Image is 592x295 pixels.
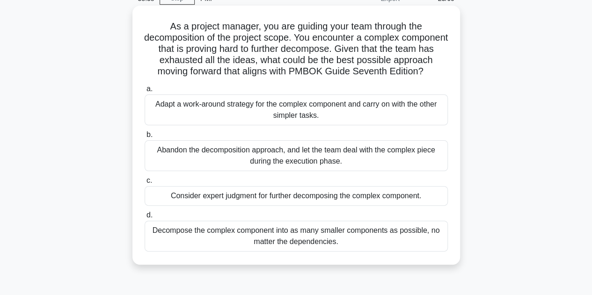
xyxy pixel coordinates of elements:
[145,94,448,125] div: Adapt a work-around strategy for the complex component and carry on with the other simpler tasks.
[144,21,449,78] h5: As a project manager, you are guiding your team through the decomposition of the project scope. Y...
[145,140,448,171] div: Abandon the decomposition approach, and let the team deal with the complex piece during the execu...
[146,211,153,219] span: d.
[146,176,152,184] span: c.
[145,186,448,206] div: Consider expert judgment for further decomposing the complex component.
[146,85,153,93] span: a.
[145,221,448,252] div: Decompose the complex component into as many smaller components as possible, no matter the depend...
[146,130,153,138] span: b.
